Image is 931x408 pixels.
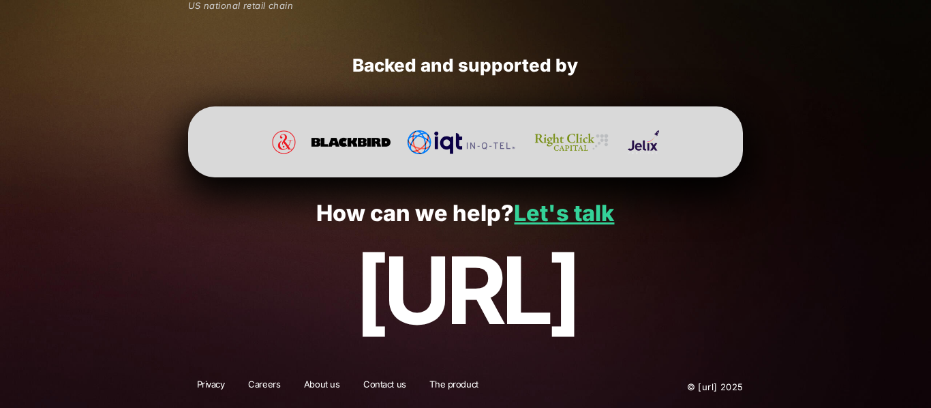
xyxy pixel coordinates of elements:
[421,378,487,396] a: The product
[29,238,901,343] p: [URL]
[239,378,289,396] a: Careers
[605,378,744,396] p: © [URL] 2025
[514,200,614,227] a: Let's talk
[628,130,659,154] img: Jelix Ventures Website
[188,55,744,77] h2: Backed and supported by
[407,130,515,154] img: In-Q-Tel (IQT)
[295,378,349,396] a: About us
[354,378,415,396] a: Contact us
[29,201,901,227] p: How can we help?
[311,130,391,154] img: Blackbird Ventures Website
[272,130,296,154] img: Pan Effect Website
[532,130,611,154] img: Right Click Capital Website
[188,378,234,396] a: Privacy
